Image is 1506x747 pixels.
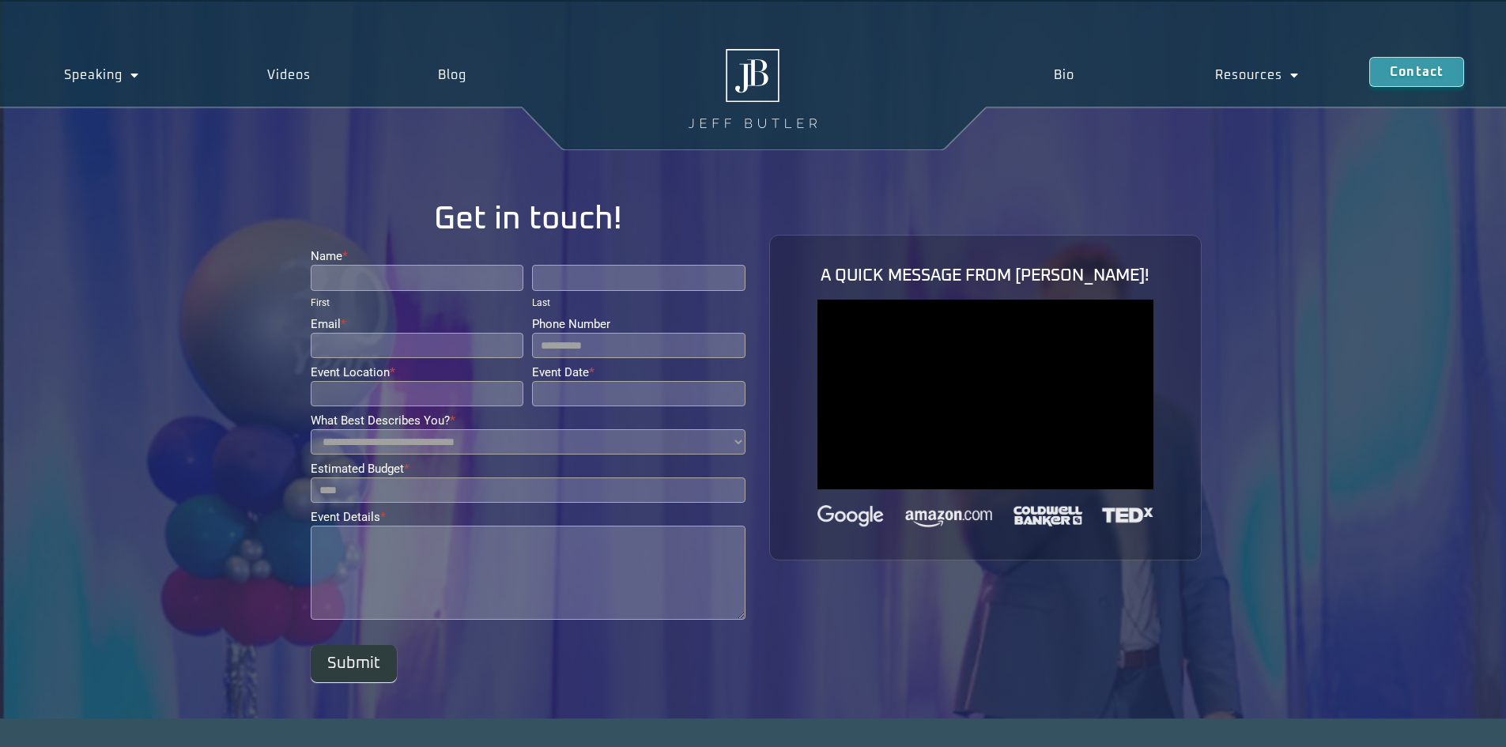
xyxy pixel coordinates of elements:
label: Event Location [311,367,524,381]
label: Phone Number [532,319,745,333]
label: What Best Describes You? [311,415,745,429]
label: Name [311,251,524,265]
a: Contact [1369,57,1464,87]
iframe: vimeo Video Player [817,300,1153,489]
a: Blog [375,57,531,93]
label: Event Details [311,511,745,526]
div: Last [532,296,745,310]
div: First [311,296,524,310]
label: Event Date [532,367,745,381]
span: Contact [1390,66,1444,78]
a: Videos [203,57,375,93]
h1: Get in touch! [311,203,745,235]
label: Estimated Budget [311,463,745,477]
h1: A QUICK MESSAGE FROM [PERSON_NAME]! [817,267,1153,284]
a: Resources [1145,57,1369,93]
nav: Menu [983,57,1369,93]
button: Submit [311,645,397,682]
a: Bio [983,57,1144,93]
label: Email [311,319,524,333]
